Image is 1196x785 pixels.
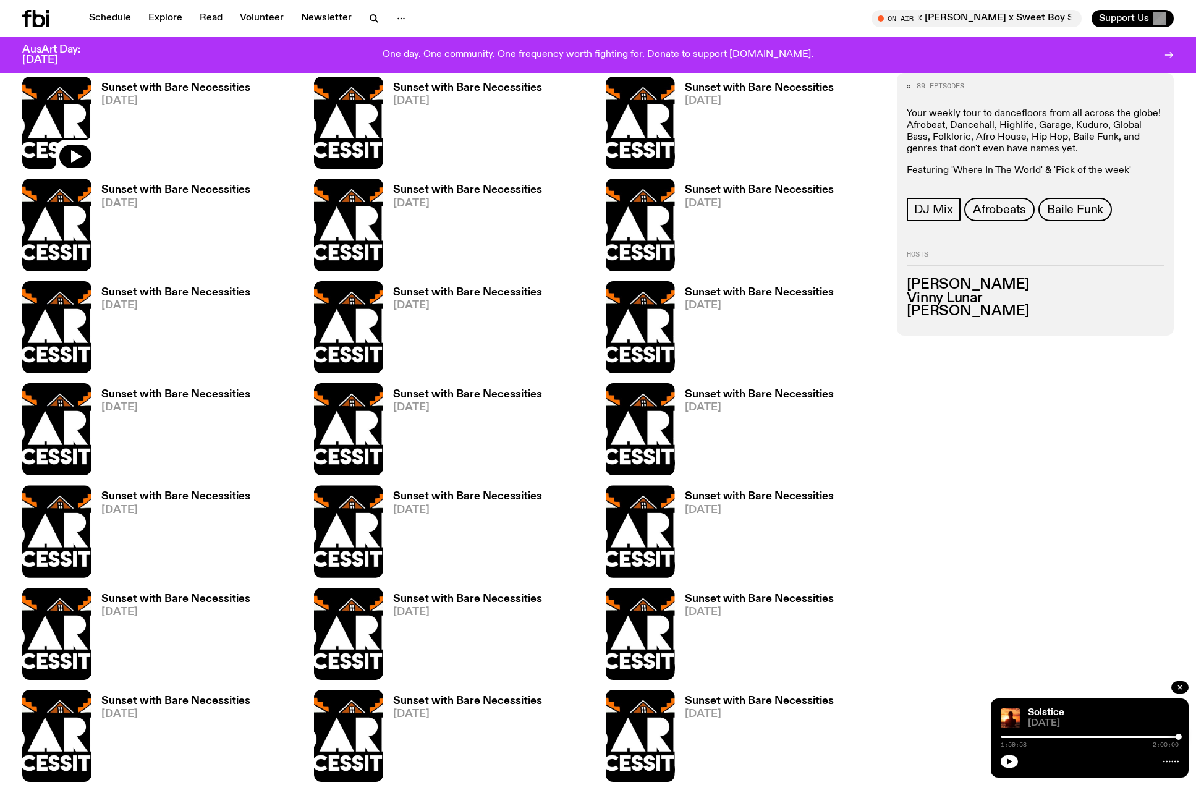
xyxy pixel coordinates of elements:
[383,491,542,577] a: Sunset with Bare Necessities[DATE]
[393,709,542,719] span: [DATE]
[973,203,1026,216] span: Afrobeats
[675,287,834,373] a: Sunset with Bare Necessities[DATE]
[685,389,834,400] h3: Sunset with Bare Necessities
[393,389,542,400] h3: Sunset with Bare Necessities
[685,607,834,617] span: [DATE]
[685,96,834,106] span: [DATE]
[606,179,675,271] img: Bare Necessities
[393,607,542,617] span: [DATE]
[22,588,91,680] img: Bare Necessities
[675,389,834,475] a: Sunset with Bare Necessities[DATE]
[101,185,250,195] h3: Sunset with Bare Necessities
[91,696,250,782] a: Sunset with Bare Necessities[DATE]
[314,690,383,782] img: Bare Necessities
[907,292,1164,305] h3: Vinny Lunar
[907,165,1164,177] p: Featuring 'Where In The World' & 'Pick of the week'
[606,588,675,680] img: Bare Necessities
[606,383,675,475] img: Bare Necessities
[1099,13,1149,24] span: Support Us
[91,185,250,271] a: Sunset with Bare Necessities[DATE]
[101,696,250,706] h3: Sunset with Bare Necessities
[91,594,250,680] a: Sunset with Bare Necessities[DATE]
[917,83,964,90] span: 89 episodes
[675,491,834,577] a: Sunset with Bare Necessities[DATE]
[393,83,542,93] h3: Sunset with Bare Necessities
[314,588,383,680] img: Bare Necessities
[685,709,834,719] span: [DATE]
[101,96,250,106] span: [DATE]
[907,305,1164,318] h3: [PERSON_NAME]
[907,278,1164,292] h3: [PERSON_NAME]
[22,383,91,475] img: Bare Necessities
[383,696,542,782] a: Sunset with Bare Necessities[DATE]
[101,594,250,605] h3: Sunset with Bare Necessities
[383,83,542,169] a: Sunset with Bare Necessities[DATE]
[22,690,91,782] img: Bare Necessities
[872,10,1082,27] button: On AirSPEED DATE SXSW | Picture This x [PERSON_NAME] x Sweet Boy Sonnet
[675,594,834,680] a: Sunset with Bare Necessities[DATE]
[314,485,383,577] img: Bare Necessities
[192,10,230,27] a: Read
[101,709,250,719] span: [DATE]
[685,402,834,413] span: [DATE]
[675,83,834,169] a: Sunset with Bare Necessities[DATE]
[606,281,675,373] img: Bare Necessities
[606,77,675,169] img: Bare Necessities
[1001,708,1020,728] img: A girl standing in the ocean as waist level, staring into the rise of the sun.
[22,45,101,66] h3: AusArt Day: [DATE]
[1001,742,1027,748] span: 1:59:58
[1153,742,1179,748] span: 2:00:00
[393,198,542,209] span: [DATE]
[22,281,91,373] img: Bare Necessities
[1038,198,1112,221] a: Baile Funk
[675,185,834,271] a: Sunset with Bare Necessities[DATE]
[393,96,542,106] span: [DATE]
[685,491,834,502] h3: Sunset with Bare Necessities
[393,505,542,516] span: [DATE]
[685,198,834,209] span: [DATE]
[101,300,250,311] span: [DATE]
[91,389,250,475] a: Sunset with Bare Necessities[DATE]
[314,77,383,169] img: Bare Necessities
[606,485,675,577] img: Bare Necessities
[101,287,250,298] h3: Sunset with Bare Necessities
[101,607,250,617] span: [DATE]
[907,251,1164,266] h2: Hosts
[1047,203,1103,216] span: Baile Funk
[383,389,542,475] a: Sunset with Bare Necessities[DATE]
[91,83,250,169] a: Sunset with Bare Necessities[DATE]
[232,10,291,27] a: Volunteer
[393,402,542,413] span: [DATE]
[606,690,675,782] img: Bare Necessities
[685,300,834,311] span: [DATE]
[393,491,542,502] h3: Sunset with Bare Necessities
[675,696,834,782] a: Sunset with Bare Necessities[DATE]
[1028,719,1179,728] span: [DATE]
[22,485,91,577] img: Bare Necessities
[314,383,383,475] img: Bare Necessities
[1092,10,1174,27] button: Support Us
[393,287,542,298] h3: Sunset with Bare Necessities
[101,491,250,502] h3: Sunset with Bare Necessities
[393,594,542,605] h3: Sunset with Bare Necessities
[22,179,91,271] img: Bare Necessities
[141,10,190,27] a: Explore
[685,696,834,706] h3: Sunset with Bare Necessities
[314,281,383,373] img: Bare Necessities
[685,287,834,298] h3: Sunset with Bare Necessities
[383,185,542,271] a: Sunset with Bare Necessities[DATE]
[101,389,250,400] h3: Sunset with Bare Necessities
[101,505,250,516] span: [DATE]
[91,287,250,373] a: Sunset with Bare Necessities[DATE]
[393,185,542,195] h3: Sunset with Bare Necessities
[294,10,359,27] a: Newsletter
[685,505,834,516] span: [DATE]
[907,108,1164,156] p: Your weekly tour to dancefloors from all across the globe! Afrobeat, Dancehall, Highlife, Garage,...
[685,185,834,195] h3: Sunset with Bare Necessities
[383,287,542,373] a: Sunset with Bare Necessities[DATE]
[685,83,834,93] h3: Sunset with Bare Necessities
[685,594,834,605] h3: Sunset with Bare Necessities
[383,594,542,680] a: Sunset with Bare Necessities[DATE]
[393,696,542,706] h3: Sunset with Bare Necessities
